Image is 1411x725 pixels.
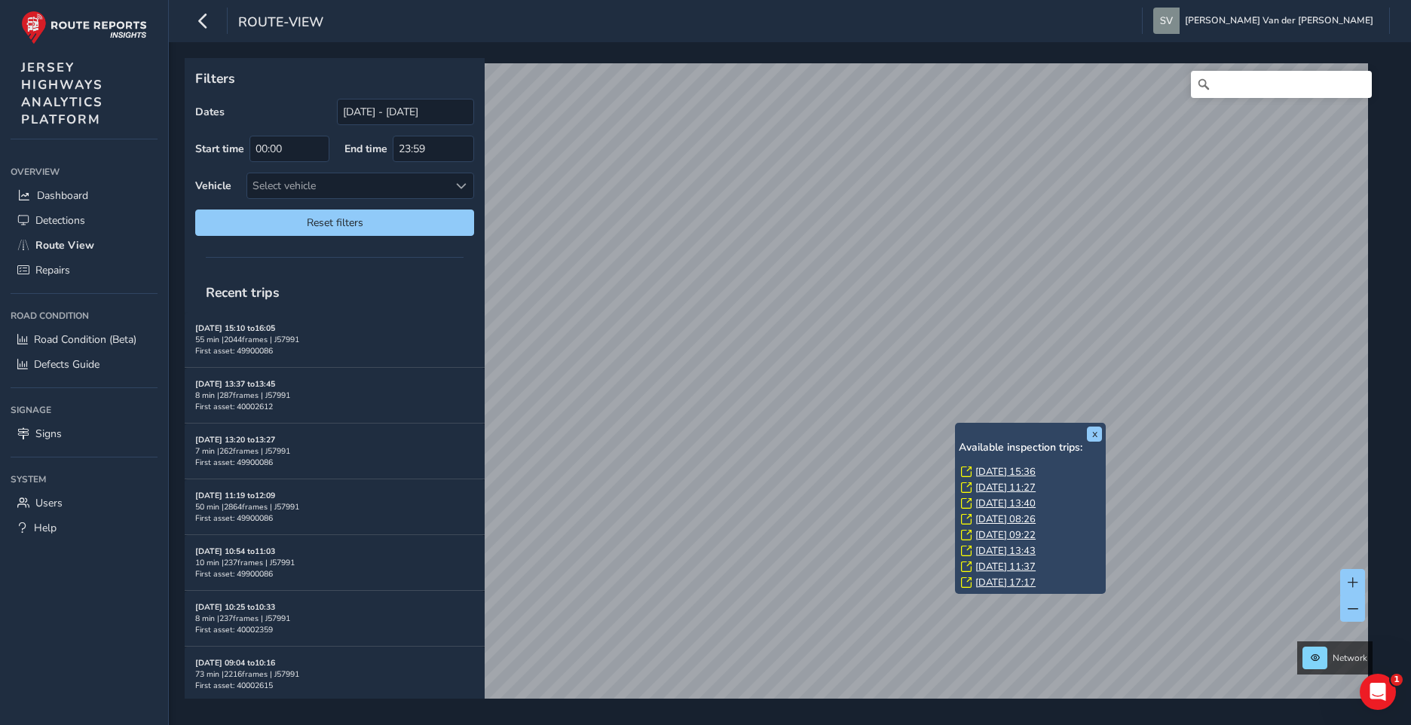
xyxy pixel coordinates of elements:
label: Start time [195,142,244,156]
span: Users [35,496,63,510]
div: 55 min | 2044 frames | J57991 [195,334,474,345]
a: [DATE] 16:24 [975,592,1036,605]
a: [DATE] 11:27 [975,481,1036,494]
canvas: Map [190,63,1368,716]
a: [DATE] 13:43 [975,544,1036,558]
h6: Available inspection trips: [959,442,1102,454]
span: Detections [35,213,85,228]
a: [DATE] 09:22 [975,528,1036,542]
button: x [1087,427,1102,442]
span: First asset: 49900086 [195,512,273,524]
span: Signs [35,427,62,441]
div: 10 min | 237 frames | J57991 [195,557,474,568]
strong: [DATE] 13:37 to 13:45 [195,378,275,390]
img: diamond-layout [1153,8,1180,34]
p: Filters [195,69,474,88]
span: Reset filters [207,216,463,230]
span: Help [34,521,57,535]
span: JERSEY HIGHWAYS ANALYTICS PLATFORM [21,59,103,128]
strong: [DATE] 15:10 to 16:05 [195,323,275,334]
span: 1 [1391,674,1403,686]
input: Search [1191,71,1372,98]
div: Select vehicle [247,173,448,198]
img: rr logo [21,11,147,44]
strong: [DATE] 10:25 to 10:33 [195,601,275,613]
span: First asset: 40002612 [195,401,273,412]
a: Users [11,491,158,515]
strong: [DATE] 13:20 to 13:27 [195,434,275,445]
span: Defects Guide [34,357,99,372]
span: Repairs [35,263,70,277]
iframe: Intercom live chat [1360,674,1396,710]
button: Reset filters [195,210,474,236]
span: First asset: 49900086 [195,457,273,468]
div: 50 min | 2864 frames | J57991 [195,501,474,512]
span: route-view [238,13,323,34]
div: 7 min | 262 frames | J57991 [195,445,474,457]
div: Signage [11,399,158,421]
label: Vehicle [195,179,231,193]
div: 8 min | 237 frames | J57991 [195,613,474,624]
strong: [DATE] 10:54 to 11:03 [195,546,275,557]
a: Road Condition (Beta) [11,327,158,352]
label: Dates [195,105,225,119]
span: Recent trips [195,273,290,312]
div: System [11,468,158,491]
span: First asset: 40002359 [195,624,273,635]
a: [DATE] 17:17 [975,576,1036,589]
span: Network [1333,652,1367,664]
a: Dashboard [11,183,158,208]
div: Road Condition [11,304,158,327]
span: First asset: 49900086 [195,345,273,356]
span: Dashboard [37,188,88,203]
button: [PERSON_NAME] Van der [PERSON_NAME] [1153,8,1379,34]
a: [DATE] 08:26 [975,512,1036,526]
span: Road Condition (Beta) [34,332,136,347]
span: [PERSON_NAME] Van der [PERSON_NAME] [1185,8,1373,34]
div: 8 min | 287 frames | J57991 [195,390,474,401]
div: 73 min | 2216 frames | J57991 [195,668,474,680]
span: First asset: 49900086 [195,568,273,580]
a: [DATE] 11:37 [975,560,1036,574]
span: First asset: 40002615 [195,680,273,691]
a: Detections [11,208,158,233]
a: Defects Guide [11,352,158,377]
a: [DATE] 13:40 [975,497,1036,510]
span: Route View [35,238,94,252]
a: Repairs [11,258,158,283]
a: Signs [11,421,158,446]
div: Overview [11,161,158,183]
a: Help [11,515,158,540]
strong: [DATE] 09:04 to 10:16 [195,657,275,668]
a: Route View [11,233,158,258]
label: End time [344,142,387,156]
strong: [DATE] 11:19 to 12:09 [195,490,275,501]
a: [DATE] 15:36 [975,465,1036,479]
